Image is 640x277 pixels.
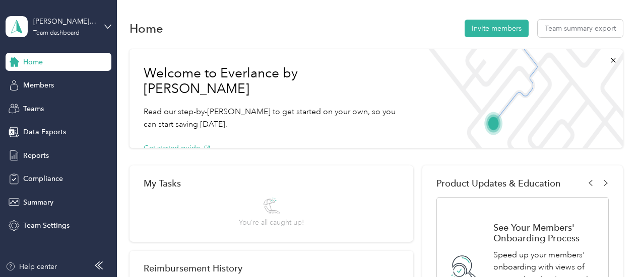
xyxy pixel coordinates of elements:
[23,150,49,161] span: Reports
[436,178,561,189] span: Product Updates & Education
[584,221,640,277] iframe: Everlance-gr Chat Button Frame
[23,80,54,90] span: Members
[23,104,44,114] span: Teams
[33,30,80,36] div: Team dashboard
[144,178,400,189] div: My Tasks
[239,217,304,228] span: You’re all caught up!
[144,65,407,97] h1: Welcome to Everlance by [PERSON_NAME]
[465,20,529,37] button: Invite members
[144,106,407,130] p: Read our step-by-[PERSON_NAME] to get started on your own, so you can start saving [DATE].
[130,23,163,34] h1: Home
[33,16,96,27] div: [PERSON_NAME] Whirlpool
[144,143,211,153] button: Get started guide
[23,127,66,137] span: Data Exports
[144,263,242,273] h2: Reimbursement History
[421,49,622,148] img: Welcome to everlance
[23,220,70,231] span: Team Settings
[23,57,43,67] span: Home
[493,222,598,243] h1: See Your Members' Onboarding Process
[23,173,63,184] span: Compliance
[23,197,53,208] span: Summary
[6,261,57,272] button: Help center
[538,20,623,37] button: Team summary export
